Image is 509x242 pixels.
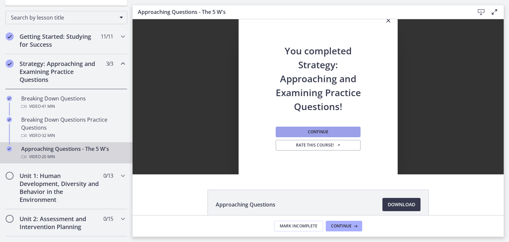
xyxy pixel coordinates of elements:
i: Completed [6,60,14,68]
span: 3 / 3 [106,60,113,68]
div: Video [21,102,125,110]
h2: You completed Strategy: Approaching and Examining Practice Questions! [274,30,362,113]
span: · 32 min [41,132,55,140]
i: Completed [7,117,12,122]
button: Continue [276,127,361,137]
h2: Getting Started: Studying for Success [20,32,100,48]
span: Continue [308,129,328,135]
i: Completed [6,32,14,40]
h2: Unit 1: Human Development, Diversity and Behavior in the Environment [20,172,100,204]
div: Search by lesson title [5,11,127,24]
span: 0 / 13 [103,172,113,180]
i: Completed [7,146,12,151]
span: Continue [331,223,352,229]
span: Approaching Questions [216,201,275,209]
span: Download [388,201,415,209]
i: Completed [7,96,12,101]
span: Mark Incomplete [280,223,317,229]
h2: Unit 2: Assessment and Intervention Planning [20,215,100,231]
div: Breaking Down Questions Practice Questions [21,116,125,140]
h3: Approaching Questions - The 5 W's [138,8,464,16]
i: Opens in a new window [337,143,341,147]
a: Rate this course! Opens in a new window [276,140,361,151]
span: 0 / 15 [103,215,113,223]
button: Close [379,11,398,30]
div: Approaching Questions - The 5 W's [21,145,125,161]
span: Rate this course! [296,143,341,148]
span: Search by lesson title [11,14,116,21]
span: · 20 min [41,153,55,161]
button: Mark Incomplete [274,221,323,231]
button: Continue [326,221,362,231]
div: Video [21,132,125,140]
div: Breaking Down Questions [21,94,125,110]
div: Video [21,153,125,161]
span: 11 / 11 [101,32,113,40]
span: · 41 min [41,102,55,110]
a: Download [382,198,421,211]
h2: Strategy: Approaching and Examining Practice Questions [20,60,100,84]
